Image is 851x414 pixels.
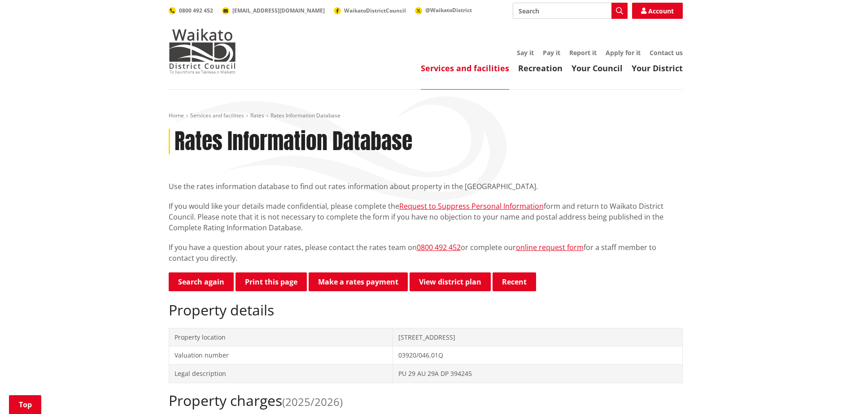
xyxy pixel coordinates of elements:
td: Legal description [169,364,393,383]
a: Search again [169,272,234,291]
p: Use the rates information database to find out rates information about property in the [GEOGRAPHI... [169,181,683,192]
span: Rates Information Database [271,112,340,119]
a: Contact us [650,48,683,57]
a: Rates [250,112,264,119]
nav: breadcrumb [169,112,683,120]
a: WaikatoDistrictCouncil [334,7,406,14]
button: Recent [493,272,536,291]
a: @WaikatoDistrict [415,6,472,14]
a: online request form [516,242,584,252]
span: 0800 492 452 [179,7,213,14]
span: WaikatoDistrictCouncil [344,7,406,14]
a: Services and facilities [190,112,244,119]
a: Home [169,112,184,119]
a: Say it [517,48,534,57]
a: Your District [632,63,683,73]
a: Top [9,395,41,414]
input: Search input [513,3,628,19]
a: Pay it [543,48,560,57]
a: Request to Suppress Personal Information [399,201,544,211]
a: 0800 492 452 [169,7,213,14]
span: [EMAIL_ADDRESS][DOMAIN_NAME] [232,7,325,14]
a: Your Council [572,63,623,73]
td: PU 29 AU 29A DP 394245 [393,364,682,383]
a: View district plan [410,272,491,291]
td: [STREET_ADDRESS] [393,328,682,346]
button: Print this page [236,272,307,291]
h1: Rates Information Database [175,129,412,155]
a: [EMAIL_ADDRESS][DOMAIN_NAME] [222,7,325,14]
a: Report it [569,48,597,57]
iframe: Messenger Launcher [810,376,842,409]
td: 03920/046.01Q [393,346,682,365]
span: @WaikatoDistrict [425,6,472,14]
img: Waikato District Council - Te Kaunihera aa Takiwaa o Waikato [169,29,236,73]
td: Property location [169,328,393,346]
p: If you have a question about your rates, please contact the rates team on or complete our for a s... [169,242,683,263]
td: Valuation number [169,346,393,365]
a: Make a rates payment [309,272,408,291]
a: Apply for it [606,48,641,57]
p: If you would like your details made confidential, please complete the form and return to Waikato ... [169,201,683,233]
h2: Property charges [169,392,683,409]
a: Services and facilities [421,63,509,73]
a: Recreation [518,63,563,73]
a: 0800 492 452 [417,242,461,252]
h2: Property details [169,302,683,319]
span: (2025/2026) [282,394,343,409]
a: Account [632,3,683,19]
